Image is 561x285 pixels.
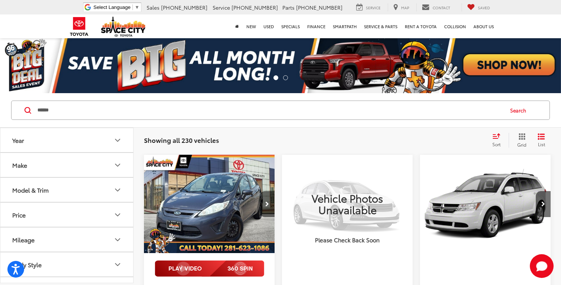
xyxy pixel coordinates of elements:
[401,14,440,38] a: Rent a Toyota
[12,161,27,168] div: Make
[12,261,42,268] div: Body Style
[0,153,134,177] button: MakeMake
[401,5,409,10] span: Map
[433,5,450,10] span: Contact
[470,14,498,38] a: About Us
[144,155,275,253] img: 2013 Ford Fiesta S
[101,16,145,37] img: Space City Toyota
[440,14,470,38] a: Collision
[0,128,134,152] button: YearYear
[420,155,551,253] a: 2012 Dodge Journey SXT2012 Dodge Journey SXT2012 Dodge Journey SXT2012 Dodge Journey SXT
[213,4,230,11] span: Service
[517,141,526,148] span: Grid
[37,101,503,119] input: Search by Make, Model, or Keyword
[93,4,131,10] span: Select Language
[113,260,122,269] div: Body Style
[12,236,35,243] div: Mileage
[65,14,93,39] img: Toyota
[296,4,342,11] span: [PHONE_NUMBER]
[0,252,134,276] button: Body StyleBody Style
[492,141,501,147] span: Sort
[536,191,551,217] button: Next image
[462,3,496,12] a: My Saved Vehicles
[243,14,260,38] a: New
[509,133,532,148] button: Grid View
[304,14,329,38] a: Finance
[232,14,243,38] a: Home
[416,3,456,12] a: Contact
[0,203,134,227] button: PricePrice
[503,101,537,119] button: Search
[351,3,386,12] a: Service
[366,5,381,10] span: Service
[420,155,551,253] img: 2012 Dodge Journey SXT
[329,14,360,38] a: SmartPath
[144,155,275,253] div: 2013 Ford Fiesta S 0
[532,133,551,148] button: List View
[530,254,554,278] button: Toggle Chat Window
[530,254,554,278] svg: Start Chat
[232,4,278,11] span: [PHONE_NUMBER]
[388,3,415,12] a: Map
[144,135,219,144] span: Showing all 230 vehicles
[420,155,551,253] div: 2012 Dodge Journey SXT 0
[93,4,140,10] a: Select Language​
[0,178,134,202] button: Model & TrimModel & Trim
[0,227,134,252] button: MileageMileage
[538,141,545,147] span: List
[12,186,49,193] div: Model & Trim
[360,14,401,38] a: Service & Parts
[278,14,304,38] a: Specials
[113,235,122,244] div: Mileage
[260,14,278,38] a: Used
[113,210,122,219] div: Price
[478,5,490,10] span: Saved
[113,186,122,194] div: Model & Trim
[113,161,122,170] div: Make
[135,4,140,10] span: ▼
[12,137,24,144] div: Year
[144,155,275,253] a: 2013 Ford Fiesta S2013 Ford Fiesta S2013 Ford Fiesta S2013 Ford Fiesta S
[282,4,295,11] span: Parts
[12,211,26,218] div: Price
[161,4,207,11] span: [PHONE_NUMBER]
[155,261,264,277] img: full motion video
[282,155,413,253] a: VIEW_DETAILS
[260,191,275,217] button: Next image
[113,136,122,145] div: Year
[147,4,160,11] span: Sales
[489,133,509,148] button: Select sort value
[282,155,413,253] img: Vehicle Photos Unavailable Please Check Back Soon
